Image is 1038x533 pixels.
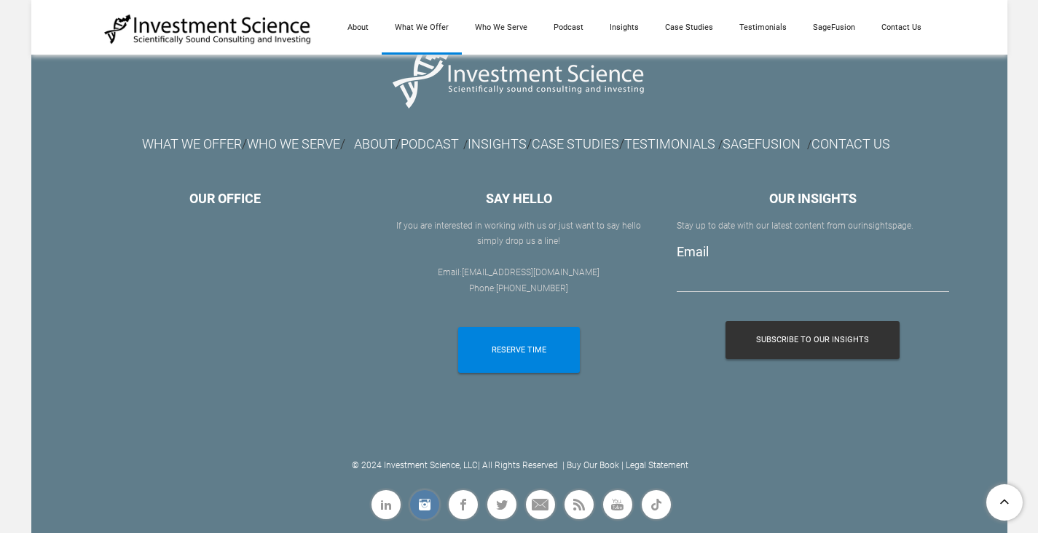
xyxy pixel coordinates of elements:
span: RESERVE TIME [492,327,546,373]
a: Legal Statement [626,460,688,470]
font: If you are interested in working with us or ​just want to say hello simply drop us a line! [396,221,641,247]
a: INSIGHTS [468,136,527,151]
font: WHO WE SERVE [247,136,340,151]
a: [EMAIL_ADDRESS][DOMAIN_NAME] [462,267,599,277]
a: PODCAST [401,141,459,151]
img: Picture [385,28,653,121]
font: OUR INSIGHTS [769,191,857,206]
a: Linkedin [369,488,403,521]
img: Investment Science | NYC Consulting Services [104,13,312,45]
a: insights [861,221,892,231]
a: TESTIMONIALS [624,136,715,151]
font: SAY HELLO [486,191,552,206]
a: Facebook [447,488,480,521]
a: Twitter [485,488,519,521]
a: SAGEFUSION [723,141,801,151]
a: Rss [562,488,596,521]
font: / [463,138,468,151]
span: Subscribe To Our Insights [756,321,869,359]
a: CONTACT US [811,136,890,151]
font: / [354,136,401,151]
a: WHO WE SERVE [247,141,340,151]
font: / [468,136,532,151]
font: OUR OFFICE [189,191,261,206]
font: / [242,136,247,151]
a: CASE STUDIES [532,136,619,151]
a: | [478,460,480,470]
font: SAGEFUSION [723,136,801,151]
font: / [718,138,723,151]
a: | [621,460,624,470]
a: Instagram [408,488,441,521]
font: [PHONE_NUMBER] [496,283,568,293]
a: ABOUT [354,136,396,151]
font: Email: Phone: [438,267,599,293]
a: Buy Our Book [567,460,619,470]
font: / [532,136,718,151]
a: Youtube [601,488,634,521]
a: To Top [980,478,1031,526]
a: | [562,460,565,470]
font: WHAT WE OFFER [142,136,242,151]
font: / [340,136,345,151]
a: Flickr [640,488,673,521]
font: / [807,138,811,151]
a: WHAT WE OFFER [142,141,242,151]
a: © 2024 Investment Science, LLC [352,460,478,470]
a: Mail [524,488,557,521]
a: [PHONE_NUMBER]​ [496,283,568,293]
font: Stay up to date with our latest content from our page. [677,221,913,231]
font: PODCAST [401,136,459,151]
label: Email [677,244,709,259]
a: RESERVE TIME [458,327,580,373]
a: All Rights Reserved [482,460,558,470]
